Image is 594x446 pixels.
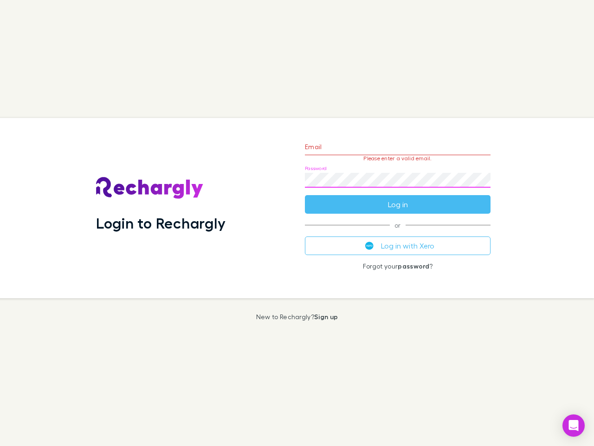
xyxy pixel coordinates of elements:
[96,214,226,232] h1: Login to Rechargly
[256,313,338,321] p: New to Rechargly?
[398,262,429,270] a: password
[305,165,327,172] label: Password
[314,313,338,321] a: Sign up
[96,177,204,199] img: Rechargly's Logo
[365,242,374,250] img: Xero's logo
[305,195,491,214] button: Log in
[305,236,491,255] button: Log in with Xero
[305,262,491,270] p: Forgot your ?
[305,155,491,162] p: Please enter a valid email.
[562,414,585,437] div: Open Intercom Messenger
